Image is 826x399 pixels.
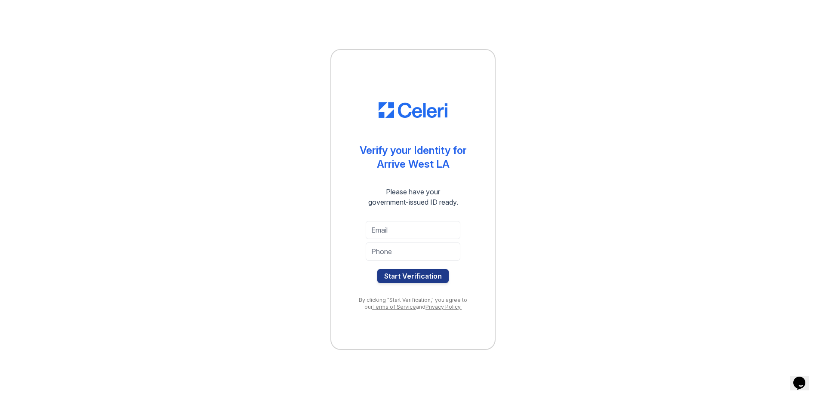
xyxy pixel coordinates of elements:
[790,365,817,390] iframe: chat widget
[372,304,416,310] a: Terms of Service
[379,102,447,118] img: CE_Logo_Blue-a8612792a0a2168367f1c8372b55b34899dd931a85d93a1a3d3e32e68fde9ad4.png
[360,144,467,171] div: Verify your Identity for Arrive West LA
[348,297,478,310] div: By clicking "Start Verification," you agree to our and
[377,269,449,283] button: Start Verification
[425,304,462,310] a: Privacy Policy.
[353,187,474,207] div: Please have your government-issued ID ready.
[366,221,460,239] input: Email
[366,242,460,261] input: Phone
